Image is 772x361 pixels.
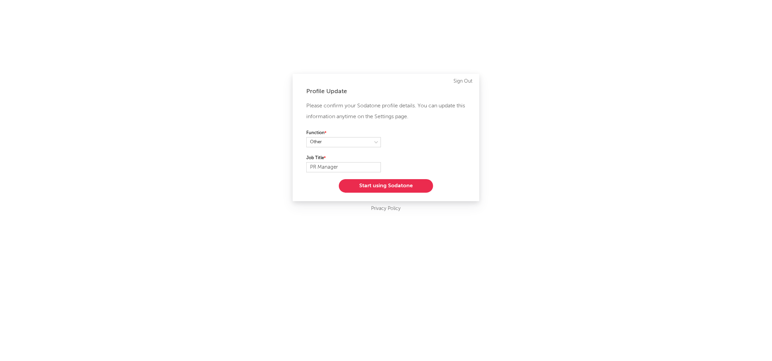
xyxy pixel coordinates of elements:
[306,87,466,95] div: Profile Update
[453,77,472,85] a: Sign Out
[339,179,433,193] button: Start using Sodatone
[371,205,401,213] a: Privacy Policy
[306,154,381,162] label: Job Title
[306,129,381,137] label: Function
[306,101,466,122] p: Please confirm your Sodatone profile details. You can update this information anytime on the Sett...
